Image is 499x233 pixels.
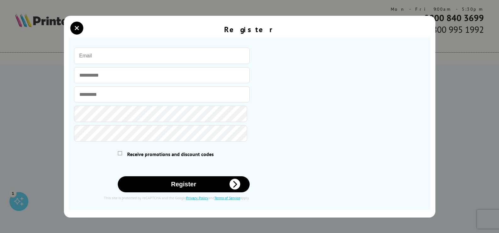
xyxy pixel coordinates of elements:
[127,151,214,157] span: Receive promotions and discount codes
[72,23,82,33] button: close modal
[214,195,240,200] a: Terms of Service
[74,48,250,64] input: Email
[118,176,250,192] button: Register
[186,195,208,200] a: Privacy Policy
[74,195,250,200] div: This site is protected by reCAPTCHA and the Google and apply.
[224,25,275,34] div: Register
